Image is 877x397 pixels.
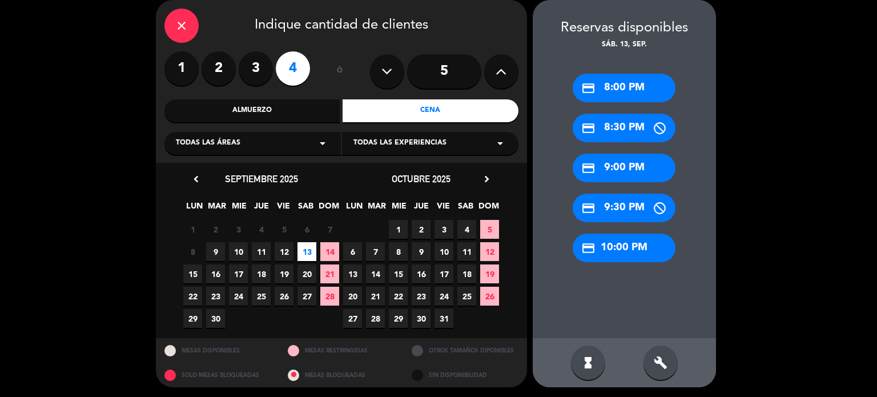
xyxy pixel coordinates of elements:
[481,173,493,185] i: chevron_right
[480,242,499,261] span: 12
[183,242,202,261] span: 8
[229,242,248,261] span: 10
[225,173,298,185] span: septiembre 2025
[457,287,476,306] span: 25
[343,99,518,122] div: Cena
[252,264,271,283] span: 18
[457,220,476,239] span: 4
[316,137,329,150] i: arrow_drop_down
[412,220,431,239] span: 2
[279,363,403,387] div: MESAS BLOQUEADAS
[297,242,316,261] span: 13
[456,199,475,218] span: SAB
[275,264,293,283] span: 19
[493,137,507,150] i: arrow_drop_down
[175,19,188,33] i: close
[573,74,675,102] div: 8:00 PM
[164,9,518,43] div: Indique cantidad de clientes
[412,199,431,218] span: JUE
[434,199,453,218] span: VIE
[229,287,248,306] span: 24
[392,173,450,185] span: octubre 2025
[229,264,248,283] span: 17
[366,242,385,261] span: 7
[533,17,716,39] div: Reservas disponibles
[183,287,202,306] span: 22
[353,138,446,149] span: Todas las experiencias
[412,309,431,328] span: 30
[581,356,595,370] i: hourglass_full
[164,99,340,122] div: Almuerzo
[343,242,362,261] span: 6
[320,287,339,306] span: 28
[297,220,316,239] span: 6
[320,220,339,239] span: 7
[230,199,248,218] span: MIE
[252,242,271,261] span: 11
[366,309,385,328] span: 28
[480,287,499,306] span: 26
[297,287,316,306] span: 27
[389,264,408,283] span: 15
[581,161,596,175] i: credit_card
[319,199,337,218] span: DOM
[389,199,408,218] span: MIE
[207,199,226,218] span: MAR
[457,242,476,261] span: 11
[296,199,315,218] span: SAB
[412,287,431,306] span: 23
[581,201,596,215] i: credit_card
[435,309,453,328] span: 31
[581,121,596,135] i: credit_card
[202,51,236,86] label: 2
[403,338,527,363] div: OTROS TAMAÑOS DIPONIBLES
[156,338,280,363] div: MESAS DISPONIBLES
[435,242,453,261] span: 10
[581,241,596,255] i: credit_card
[573,234,675,262] div: 10:00 PM
[321,51,359,91] div: ó
[185,199,204,218] span: LUN
[573,154,675,182] div: 9:00 PM
[389,309,408,328] span: 29
[183,309,202,328] span: 29
[480,264,499,283] span: 19
[252,287,271,306] span: 25
[320,242,339,261] span: 14
[367,199,386,218] span: MAR
[183,220,202,239] span: 1
[164,51,199,86] label: 1
[275,220,293,239] span: 5
[252,199,271,218] span: JUE
[412,264,431,283] span: 16
[412,242,431,261] span: 9
[345,199,364,218] span: LUN
[183,264,202,283] span: 15
[435,220,453,239] span: 3
[297,264,316,283] span: 20
[206,309,225,328] span: 30
[457,264,476,283] span: 18
[366,287,385,306] span: 21
[573,114,675,142] div: 8:30 PM
[581,81,596,95] i: credit_card
[343,309,362,328] span: 27
[343,264,362,283] span: 13
[275,242,293,261] span: 12
[279,338,403,363] div: MESAS RESTRINGIDAS
[480,220,499,239] span: 5
[435,264,453,283] span: 17
[389,242,408,261] span: 8
[478,199,497,218] span: DOM
[156,363,280,387] div: SOLO MESAS BLOQUEADAS
[403,363,527,387] div: SIN DISPONIBILIDAD
[252,220,271,239] span: 4
[206,220,225,239] span: 2
[274,199,293,218] span: VIE
[320,264,339,283] span: 21
[206,264,225,283] span: 16
[366,264,385,283] span: 14
[389,220,408,239] span: 1
[654,356,667,370] i: build
[389,287,408,306] span: 22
